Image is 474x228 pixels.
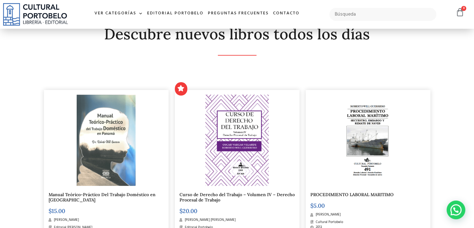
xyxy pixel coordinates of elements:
[461,6,466,11] span: 0
[329,8,436,21] input: Búsqueda
[77,95,136,186] img: WillGuerrero.png
[310,202,325,209] bdi: 5.00
[49,207,65,215] bdi: 15.00
[310,192,394,197] a: PROCEDIMIENTO LABORAL MARITIMO
[338,95,398,186] img: 491-1.png
[205,95,268,186] img: Ba-420.png
[92,7,145,20] a: Ver Categorías
[180,192,295,203] a: Curso de Derecho del Trabajo – Volumen IV – Derecho Procesal de Trabajo
[314,212,341,217] span: [PERSON_NAME]
[314,220,343,225] span: Cultural Portobelo
[310,202,314,209] span: $
[271,7,302,20] a: Contacto
[49,192,156,203] a: Manual Teórico-Práctico Del Trabajo Doméstico en [GEOGRAPHIC_DATA]
[180,207,197,215] bdi: 20.00
[52,217,79,223] span: [PERSON_NAME]
[49,207,52,215] span: $
[456,8,464,17] a: 0
[44,26,430,42] h2: Descubre nuevos libros todos los días
[206,7,271,20] a: Preguntas frecuentes
[180,207,183,215] span: $
[183,217,236,223] span: [PERSON_NAME] [PERSON_NAME]
[145,7,206,20] a: Editorial Portobelo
